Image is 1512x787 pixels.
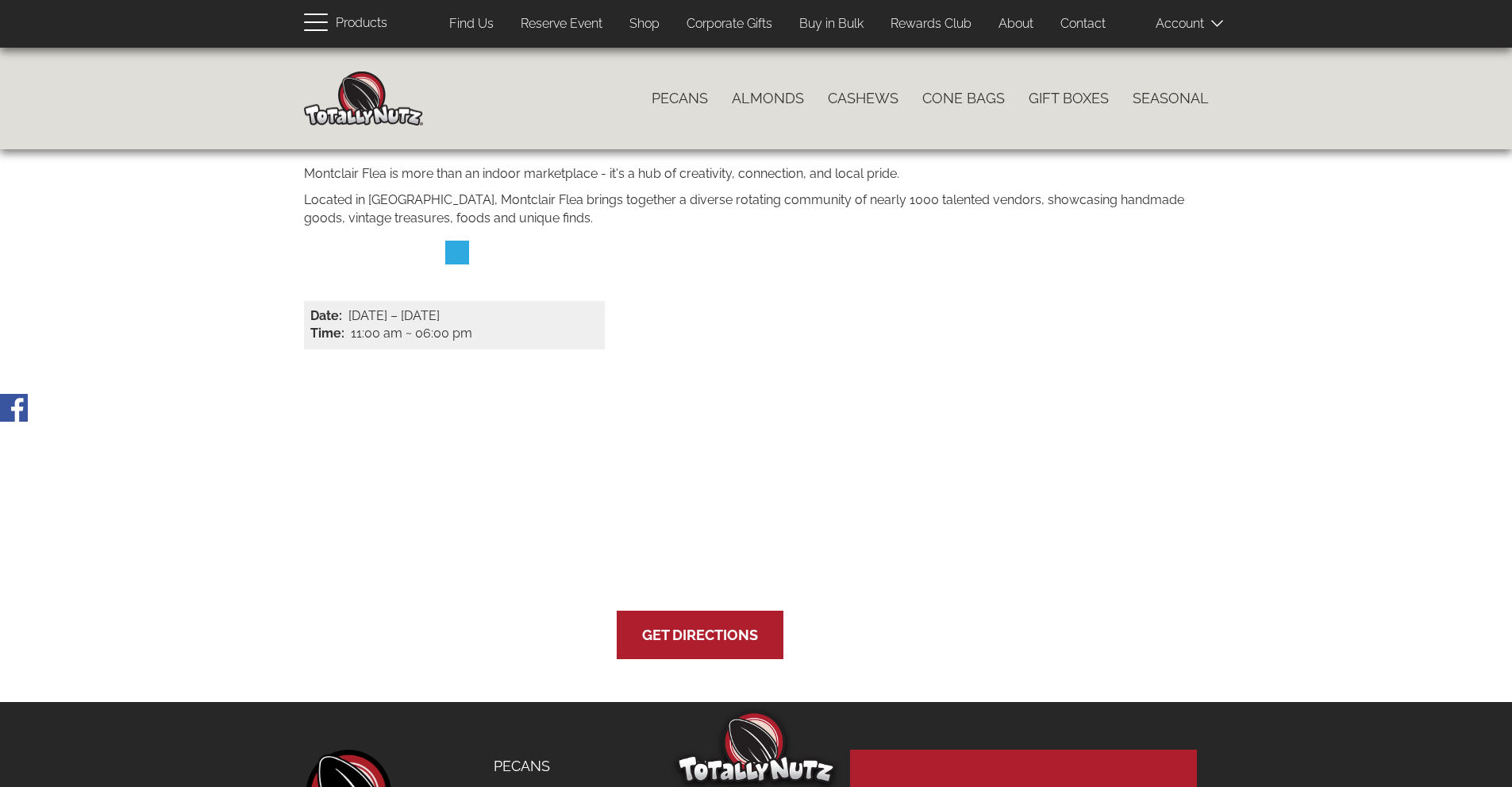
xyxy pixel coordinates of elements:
[675,9,784,40] a: Corporate Gifts
[720,82,816,115] a: Almonds
[617,9,671,40] a: Shop
[310,325,351,343] div: Time
[816,82,910,115] a: Cashews
[987,9,1045,40] a: About
[401,308,440,323] time: [DATE]
[910,82,1017,115] a: Cone Bags
[304,165,1209,183] p: Montclair Flea is more than an indoor marketplace - it's a hub of creativity, connection, and loc...
[304,71,423,125] img: Home
[310,307,348,326] div: Date
[642,627,758,643] a: Get Directions
[640,82,720,115] a: Pecans
[1121,82,1221,115] a: Seasonal
[509,9,614,40] a: Reserve Event
[787,9,875,40] a: Buy in Bulk
[672,750,800,783] a: Find Us
[1048,9,1118,40] a: Contact
[336,12,387,35] span: Products
[677,711,836,783] img: Totally Nutz Logo
[391,308,398,323] span: –
[348,308,387,323] time: [DATE]
[304,191,1209,228] p: Located in [GEOGRAPHIC_DATA], Montclair Flea brings together a diverse rotating community of near...
[482,750,582,783] a: Pecans
[1017,82,1121,115] a: Gift Boxes
[310,325,599,343] div: 11:00 am ~ 06:00 pm
[879,9,983,40] a: Rewards Club
[437,9,506,40] a: Find Us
